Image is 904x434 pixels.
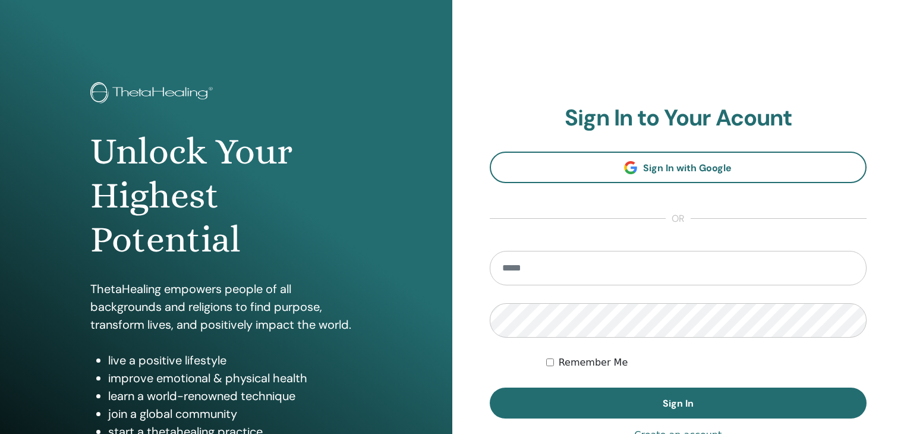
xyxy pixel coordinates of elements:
[108,369,362,387] li: improve emotional & physical health
[490,105,867,132] h2: Sign In to Your Acount
[90,130,362,262] h1: Unlock Your Highest Potential
[663,397,694,410] span: Sign In
[108,405,362,423] li: join a global community
[90,280,362,334] p: ThetaHealing empowers people of all backgrounds and religions to find purpose, transform lives, a...
[490,152,867,183] a: Sign In with Google
[546,356,867,370] div: Keep me authenticated indefinitely or until I manually logout
[559,356,628,370] label: Remember Me
[643,162,732,174] span: Sign In with Google
[108,387,362,405] li: learn a world-renowned technique
[490,388,867,419] button: Sign In
[666,212,691,226] span: or
[108,351,362,369] li: live a positive lifestyle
